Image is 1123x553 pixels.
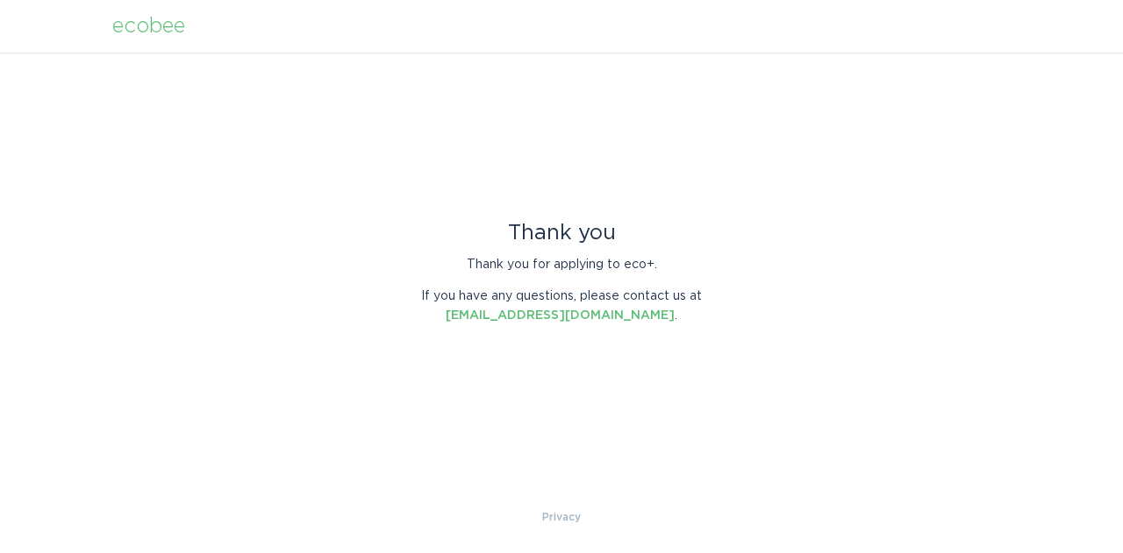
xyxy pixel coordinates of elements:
p: Thank you for applying to eco+. [408,255,715,274]
p: If you have any questions, please contact us at . [408,287,715,325]
div: ecobee [112,17,185,36]
a: [EMAIL_ADDRESS][DOMAIN_NAME] [446,309,675,322]
a: Privacy Policy & Terms of Use [542,507,581,527]
div: Thank you [408,223,715,243]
